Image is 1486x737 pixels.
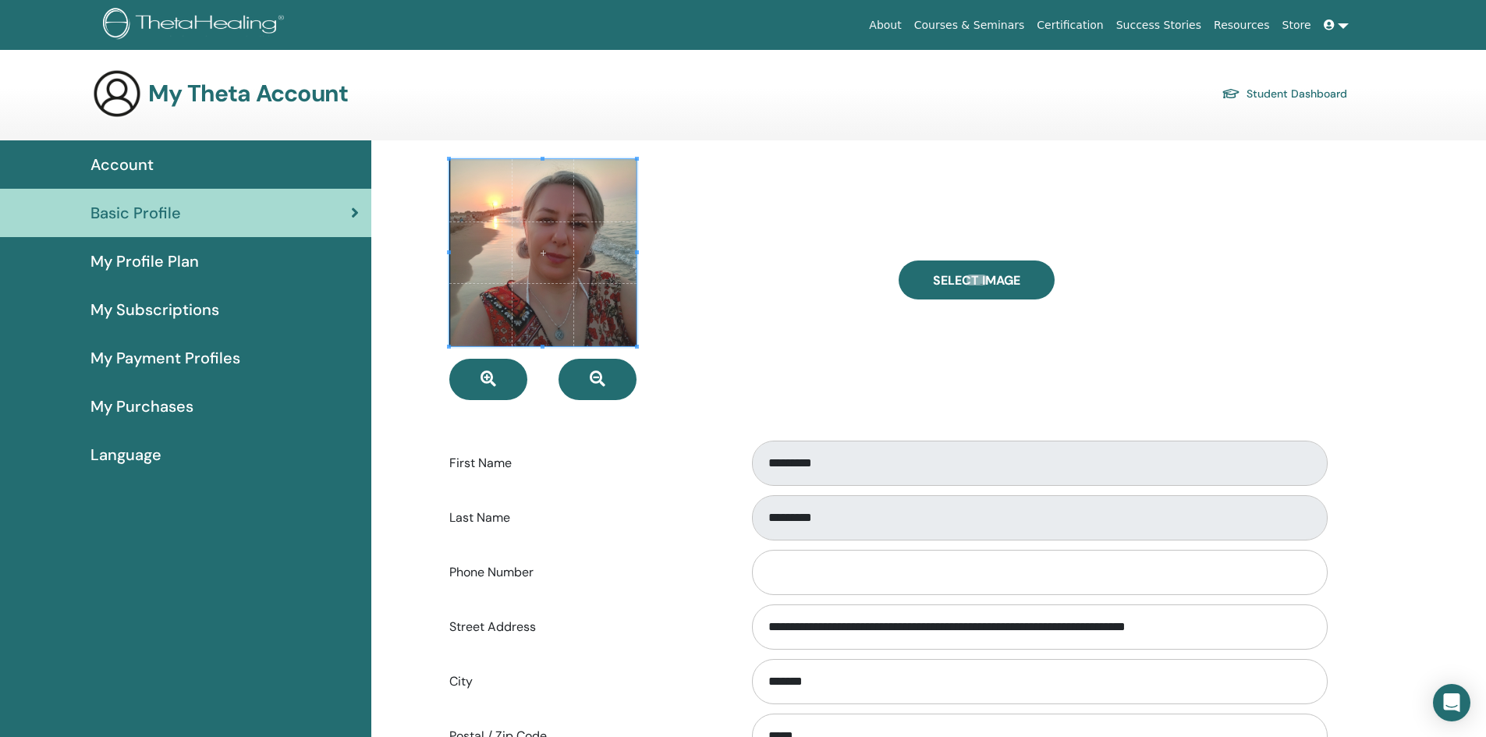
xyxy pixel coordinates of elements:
label: First Name [438,448,737,478]
input: Select Image [966,275,987,285]
span: My Payment Profiles [90,346,240,370]
span: My Purchases [90,395,193,418]
a: Store [1276,11,1318,40]
a: Success Stories [1110,11,1208,40]
label: Last Name [438,503,737,533]
a: Courses & Seminars [908,11,1031,40]
span: My Subscriptions [90,298,219,321]
a: Certification [1030,11,1109,40]
span: Account [90,153,154,176]
label: Street Address [438,612,737,642]
a: Resources [1208,11,1276,40]
img: logo.png [103,8,289,43]
span: Select Image [933,272,1020,289]
span: My Profile Plan [90,250,199,273]
label: Phone Number [438,558,737,587]
div: Open Intercom Messenger [1433,684,1470,721]
a: Student Dashboard [1222,83,1347,105]
a: About [863,11,907,40]
span: Language [90,443,161,466]
span: Basic Profile [90,201,181,225]
label: City [438,667,737,696]
img: generic-user-icon.jpg [92,69,142,119]
img: graduation-cap.svg [1222,87,1240,101]
h3: My Theta Account [148,80,348,108]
